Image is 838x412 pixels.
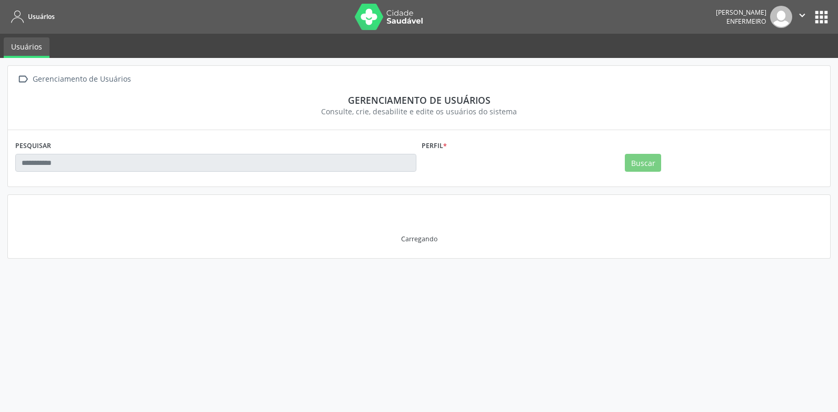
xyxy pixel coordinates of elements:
[796,9,808,21] i: 
[15,138,51,154] label: PESQUISAR
[23,94,815,106] div: Gerenciamento de usuários
[31,72,133,87] div: Gerenciamento de Usuários
[625,154,661,172] button: Buscar
[716,8,766,17] div: [PERSON_NAME]
[15,72,31,87] i: 
[812,8,831,26] button: apps
[726,17,766,26] span: Enfermeiro
[15,72,133,87] a:  Gerenciamento de Usuários
[792,6,812,28] button: 
[4,37,49,58] a: Usuários
[23,106,815,117] div: Consulte, crie, desabilite e edite os usuários do sistema
[7,8,55,25] a: Usuários
[770,6,792,28] img: img
[28,12,55,21] span: Usuários
[422,138,447,154] label: Perfil
[401,234,437,243] div: Carregando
